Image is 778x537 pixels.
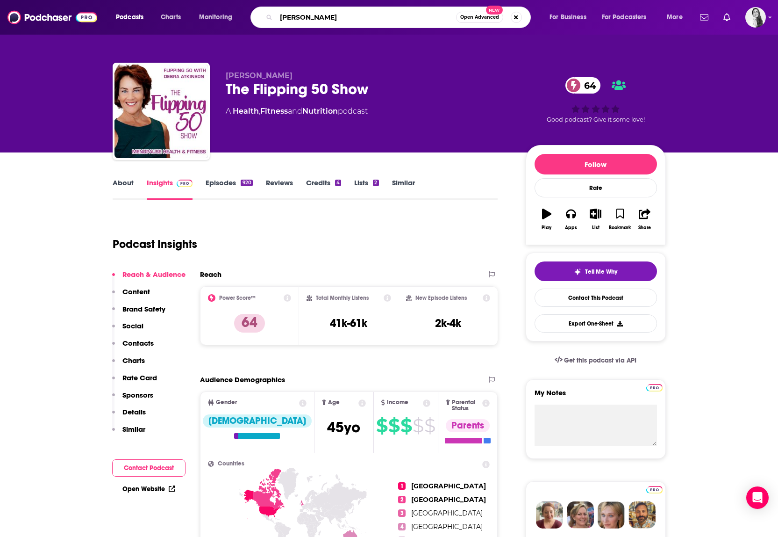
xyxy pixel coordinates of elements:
a: Health [233,107,259,116]
h2: Reach [200,270,221,279]
button: open menu [596,10,660,25]
span: $ [388,418,400,433]
button: Share [632,203,657,236]
a: Lists2 [354,178,378,200]
div: Apps [565,225,577,231]
a: InsightsPodchaser Pro [147,178,193,200]
span: New [486,6,503,15]
a: Reviews [266,178,293,200]
button: Show profile menu [745,7,766,28]
button: open menu [109,10,156,25]
div: 2 [373,180,378,186]
button: Rate Card [112,373,157,391]
button: Open AdvancedNew [456,12,503,23]
a: Show notifications dropdown [696,9,712,25]
p: 64 [234,314,265,333]
a: Pro website [646,383,663,392]
button: open menu [660,10,694,25]
h1: Podcast Insights [113,237,197,251]
img: Barbara Profile [567,501,594,529]
button: Social [112,321,143,339]
span: Podcasts [116,11,143,24]
div: 920 [241,180,252,186]
button: open menu [543,10,598,25]
p: Similar [122,425,145,434]
p: Content [122,287,150,296]
span: [PERSON_NAME] [226,71,293,80]
button: Details [112,407,146,425]
div: List [592,225,600,231]
p: Brand Safety [122,305,165,313]
span: $ [424,418,435,433]
span: and [288,107,302,116]
button: open menu [193,10,244,25]
span: 4 [398,523,406,530]
img: Podchaser - Follow, Share and Rate Podcasts [7,8,97,26]
span: Open Advanced [460,15,499,20]
img: Podchaser Pro [177,180,193,187]
div: Share [638,225,651,231]
img: The Flipping 50 Show [114,65,208,158]
span: Income [387,399,408,406]
button: Follow [535,154,657,174]
a: Credits4 [306,178,341,200]
span: Monitoring [199,11,232,24]
span: [GEOGRAPHIC_DATA] [411,482,486,490]
p: Sponsors [122,391,153,399]
button: Brand Safety [112,305,165,322]
div: 64Good podcast? Give it some love! [526,71,666,129]
img: tell me why sparkle [574,268,581,276]
h2: Audience Demographics [200,375,285,384]
button: List [583,203,607,236]
span: Logged in as justina19148 [745,7,766,28]
a: Fitness [260,107,288,116]
button: Charts [112,356,145,373]
a: Nutrition [302,107,338,116]
h3: 2k-4k [435,316,461,330]
p: Details [122,407,146,416]
span: Age [328,399,340,406]
button: tell me why sparkleTell Me Why [535,261,657,281]
a: Pro website [646,485,663,493]
button: Play [535,203,559,236]
img: Sydney Profile [536,501,563,529]
div: Play [542,225,551,231]
button: Export One-Sheet [535,314,657,333]
button: Reach & Audience [112,270,186,287]
span: $ [400,418,412,433]
span: $ [413,418,423,433]
span: 64 [575,77,600,94]
div: 4 [335,180,341,186]
span: 45 yo [327,418,360,436]
button: Sponsors [112,391,153,408]
p: Contacts [122,339,154,348]
span: Countries [218,461,244,467]
span: , [259,107,260,116]
span: 3 [398,509,406,517]
span: Charts [161,11,181,24]
input: Search podcasts, credits, & more... [276,10,456,25]
div: Rate [535,178,657,197]
a: Contact This Podcast [535,289,657,307]
p: Social [122,321,143,330]
button: Bookmark [608,203,632,236]
span: Tell Me Why [585,268,617,276]
span: More [667,11,683,24]
a: Similar [392,178,415,200]
span: Get this podcast via API [564,356,636,364]
span: For Business [550,11,586,24]
button: Similar [112,425,145,442]
a: Episodes920 [206,178,252,200]
div: Search podcasts, credits, & more... [259,7,540,28]
label: My Notes [535,388,657,405]
span: [GEOGRAPHIC_DATA] [411,522,483,531]
span: For Podcasters [602,11,647,24]
button: Content [112,287,150,305]
span: [GEOGRAPHIC_DATA] [411,495,486,504]
span: 2 [398,496,406,503]
img: Podchaser Pro [646,384,663,392]
a: Show notifications dropdown [720,9,734,25]
div: Open Intercom Messenger [746,486,769,509]
img: Jules Profile [598,501,625,529]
